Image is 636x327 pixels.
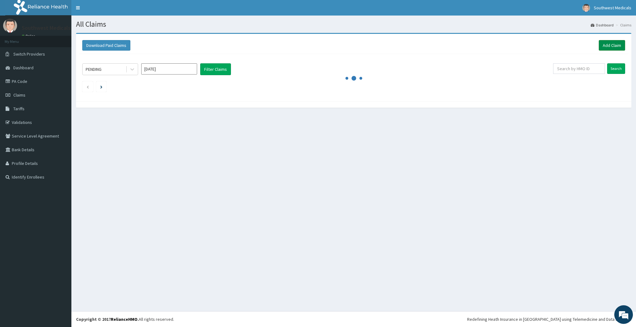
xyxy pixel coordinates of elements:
p: Southwest Medicals [22,25,70,31]
span: We're online! [36,78,86,141]
a: Next page [100,84,102,89]
img: d_794563401_company_1708531726252_794563401 [11,31,25,47]
div: PENDING [86,66,101,72]
span: Tariffs [13,106,25,111]
svg: audio-loading [345,69,363,88]
footer: All rights reserved. [71,311,636,327]
input: Select Month and Year [141,63,197,75]
textarea: Type your message and hit 'Enter' [3,170,118,191]
div: Minimize live chat window [102,3,117,18]
a: RelianceHMO [111,316,138,322]
span: Dashboard [13,65,34,70]
span: Switch Providers [13,51,45,57]
span: Claims [13,92,25,98]
li: Claims [614,22,631,28]
div: Chat with us now [32,35,104,43]
button: Filter Claims [200,63,231,75]
input: Search [607,63,625,74]
a: Dashboard [591,22,614,28]
a: Previous page [86,84,89,89]
h1: All Claims [76,20,631,28]
a: Online [22,34,37,38]
div: Redefining Heath Insurance in [GEOGRAPHIC_DATA] using Telemedicine and Data Science! [467,316,631,322]
input: Search by HMO ID [553,63,605,74]
a: Add Claim [599,40,625,51]
button: Download Paid Claims [82,40,130,51]
img: User Image [3,19,17,33]
strong: Copyright © 2017 . [76,316,139,322]
img: User Image [582,4,590,12]
span: Southwest Medicals [594,5,631,11]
